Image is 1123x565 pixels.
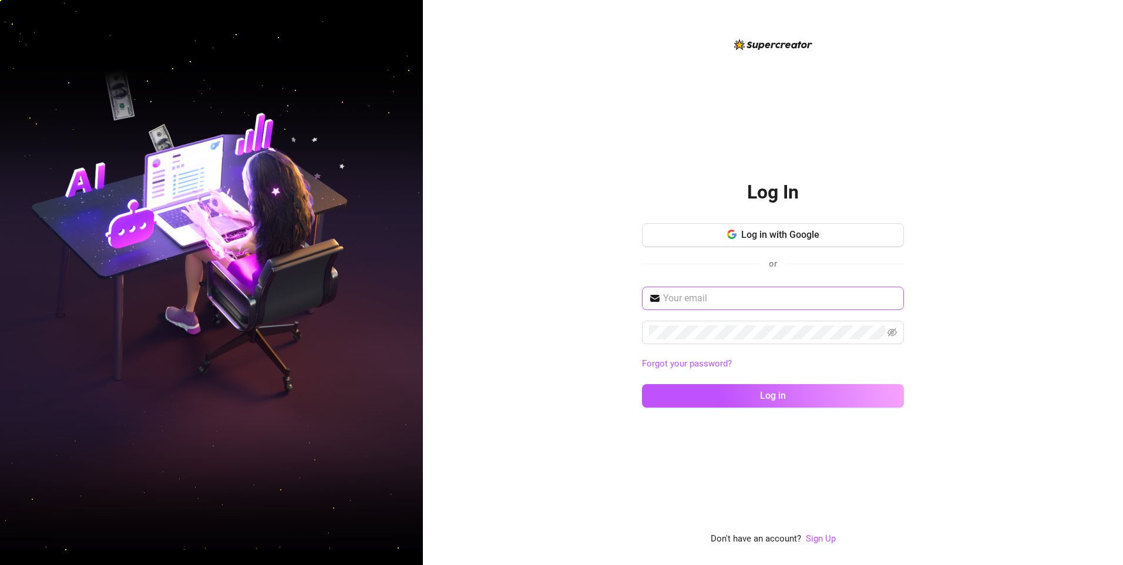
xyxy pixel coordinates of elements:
[642,358,732,369] a: Forgot your password?
[806,532,836,546] a: Sign Up
[760,390,786,401] span: Log in
[806,533,836,544] a: Sign Up
[642,384,904,408] button: Log in
[711,532,801,546] span: Don't have an account?
[747,180,799,204] h2: Log In
[642,223,904,247] button: Log in with Google
[887,328,897,337] span: eye-invisible
[734,39,812,50] img: logo-BBDzfeDw.svg
[769,258,777,269] span: or
[741,229,819,240] span: Log in with Google
[663,291,897,305] input: Your email
[642,357,904,371] a: Forgot your password?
